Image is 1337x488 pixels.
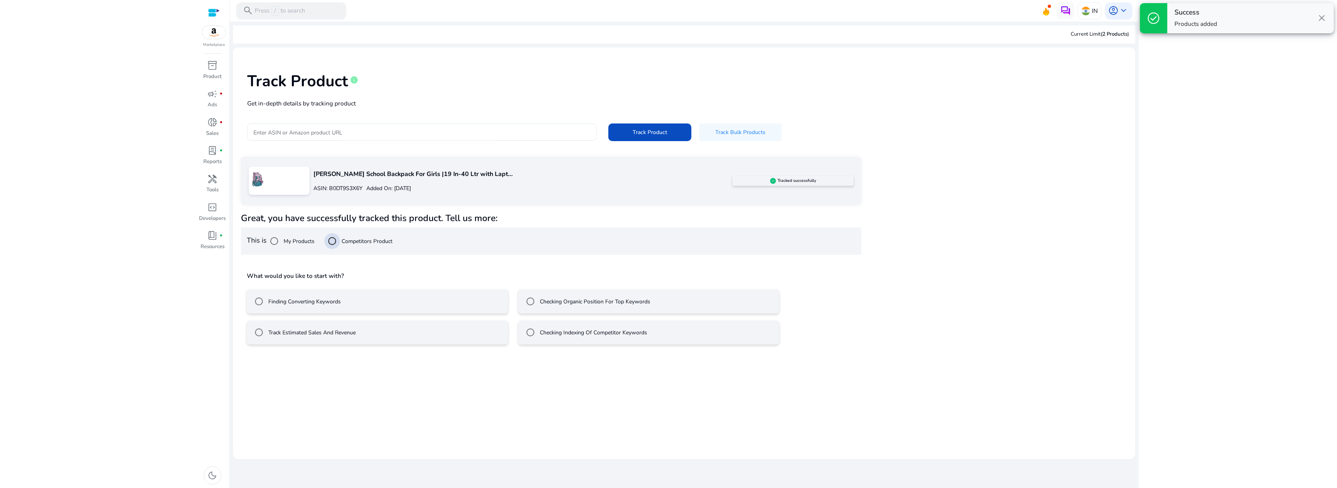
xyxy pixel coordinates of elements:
[208,145,218,156] span: lab_profile
[199,116,227,144] a: donut_smallfiber_manual_recordSales
[271,6,279,16] span: /
[241,213,861,223] h4: Great, you have successfully tracked this product. Tell us more:
[699,123,782,141] button: Track Bulk Products
[247,99,1121,108] p: Get in-depth details by tracking product
[350,76,358,84] span: info
[199,215,226,223] p: Developers
[255,6,305,16] p: Press to search
[1092,4,1098,18] p: IN
[208,89,218,99] span: campaign
[203,158,222,166] p: Reports
[1082,7,1090,15] img: in.svg
[1317,13,1327,23] span: close
[633,128,667,136] span: Track Product
[219,121,223,124] span: fiber_manual_record
[778,178,816,183] h5: Tracked successfully
[243,5,253,16] span: search
[538,298,650,306] label: Checking Organic Position For Top Keywords
[219,149,223,152] span: fiber_manual_record
[267,328,356,337] label: Track Estimated Sales And Revenue
[313,184,362,192] p: ASIN: B0DT9S3X6Y
[282,237,315,245] label: My Products
[199,87,227,115] a: campaignfiber_manual_recordAds
[199,229,227,257] a: book_4fiber_manual_recordResources
[241,227,861,255] div: This is
[608,123,691,141] button: Track Product
[208,117,218,127] span: donut_small
[219,92,223,96] span: fiber_manual_record
[199,172,227,200] a: handymanTools
[199,201,227,229] a: code_blocksDevelopers
[201,243,224,251] p: Resources
[203,73,222,81] p: Product
[362,184,411,192] p: Added On: [DATE]
[247,272,856,280] h5: What would you like to start with?
[1174,8,1217,16] h4: Success
[538,328,647,337] label: Checking Indexing Of Competitor Keywords
[206,186,219,194] p: Tools
[1071,31,1129,38] div: Current Limit )
[199,59,227,87] a: inventory_2Product
[267,298,341,306] label: Finding Converting Keywords
[249,171,266,188] img: 71uyW6BXZCL.jpg
[340,237,393,245] label: Competitors Product
[1109,5,1119,16] span: account_circle
[208,230,218,241] span: book_4
[1119,5,1129,16] span: keyboard_arrow_down
[1101,31,1128,38] span: (2 Products
[203,42,225,48] p: Marketplace
[313,170,733,179] p: [PERSON_NAME] School Backpack For Girls |19 In-40 Ltr with Lapt...
[1174,20,1217,28] p: Products added
[770,178,776,184] img: sellerapp_active
[208,470,218,481] span: dark_mode
[208,174,218,184] span: handyman
[206,130,219,138] p: Sales
[202,26,226,39] img: amazon.svg
[208,202,218,212] span: code_blocks
[208,101,217,109] p: Ads
[208,60,218,71] span: inventory_2
[247,72,348,91] h1: Track Product
[715,128,765,136] span: Track Bulk Products
[1147,11,1161,25] span: check_circle
[199,144,227,172] a: lab_profilefiber_manual_recordReports
[219,234,223,238] span: fiber_manual_record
